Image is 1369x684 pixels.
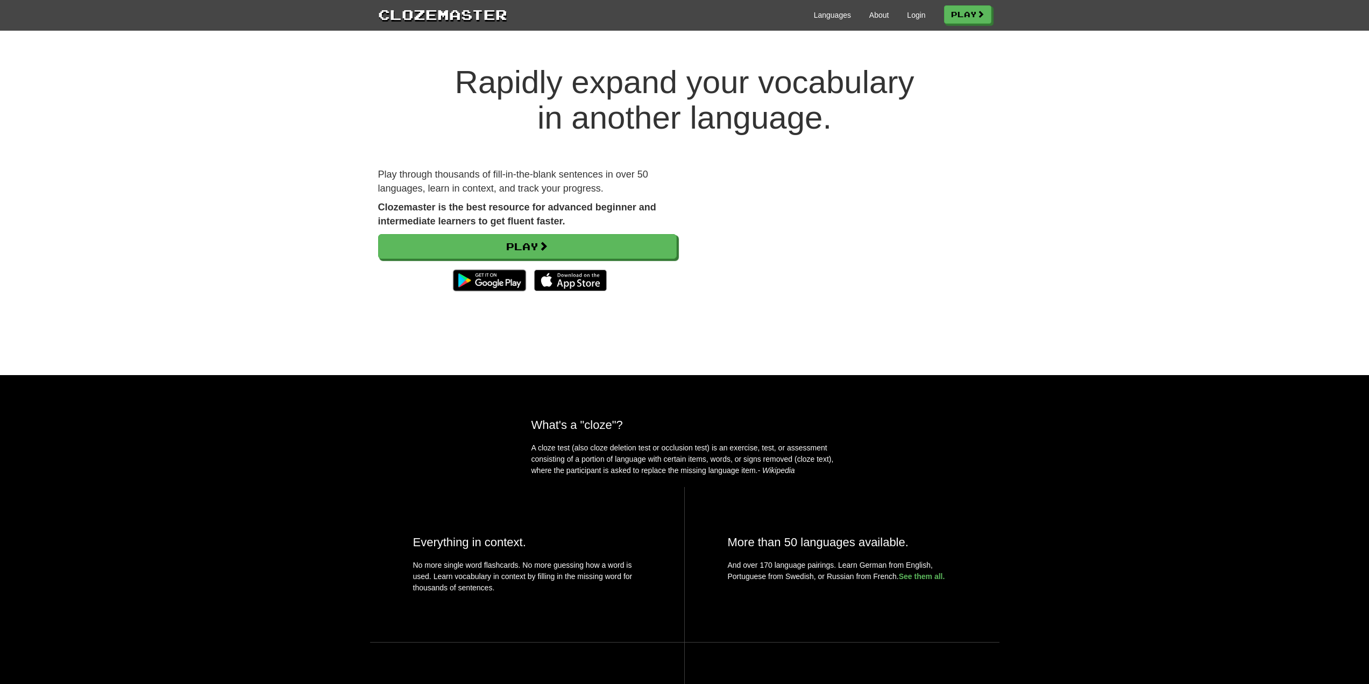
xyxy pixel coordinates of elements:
h2: Everything in context. [413,535,641,549]
a: Clozemaster [378,4,507,24]
a: Login [907,10,925,20]
strong: Clozemaster is the best resource for advanced beginner and intermediate learners to get fluent fa... [378,202,656,227]
a: Languages [814,10,851,20]
a: Play [944,5,991,24]
p: And over 170 language pairings. Learn German from English, Portuguese from Swedish, or Russian fr... [728,560,956,582]
a: Play [378,234,677,259]
p: Play through thousands of fill-in-the-blank sentences in over 50 languages, learn in context, and... [378,168,677,195]
a: About [869,10,889,20]
em: - Wikipedia [758,466,795,475]
img: Get it on Google Play [448,264,531,297]
p: No more single word flashcards. No more guessing how a word is used. Learn vocabulary in context ... [413,560,641,599]
h2: What's a "cloze"? [531,418,838,432]
p: A cloze test (also cloze deletion test or occlusion test) is an exercise, test, or assessment con... [531,442,838,476]
h2: More than 50 languages available. [728,535,956,549]
a: See them all. [899,572,945,581]
img: Download_on_the_App_Store_Badge_US-UK_135x40-25178aeef6eb6b83b96f5f2d004eda3bffbb37122de64afbaef7... [534,270,607,291]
